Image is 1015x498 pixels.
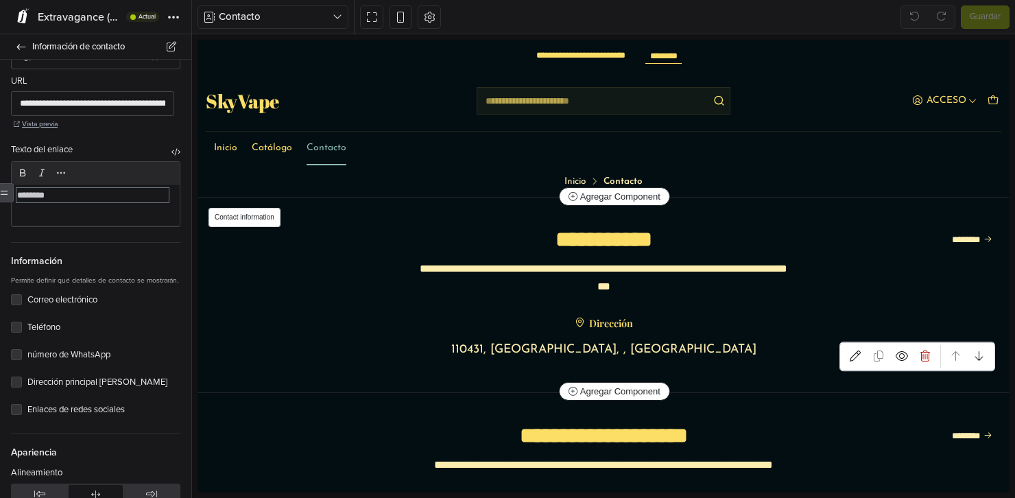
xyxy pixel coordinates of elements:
label: Teléfono [27,321,180,335]
a: Más formato [52,164,70,182]
button: Submit [510,47,533,75]
a: SkyVape [8,51,82,71]
span: Apariencia [11,434,180,460]
span: Agregar Component [371,152,463,162]
p: Permite definir qué detalles de contacto se mostrarán. [11,275,180,286]
span: Información de contacto [32,37,175,56]
a: 110431, [GEOGRAPHIC_DATA], , [GEOGRAPHIC_DATA] [254,304,559,316]
button: Deshabilitar Rich Text [171,147,180,156]
a: Negrita [14,164,32,182]
span: Agregar Component [371,346,463,357]
label: Enlaces de redes sociales [27,403,180,417]
a: Inicio [16,91,40,126]
a: Mover hacia abajo [770,305,793,328]
label: Dirección principal [PERSON_NAME] [27,376,180,390]
button: Contacto [198,5,348,29]
a: Borrar [716,305,739,328]
label: número de WhatsApp [27,348,180,362]
button: Guardar [961,5,1010,29]
span: Información [11,242,180,268]
button: Agregar Component [361,147,473,167]
a: Cursiva [33,164,51,182]
label: Alineamiento [11,466,62,480]
li: Contacto [406,137,445,147]
span: Actual [139,14,156,20]
a: Editar [646,305,669,328]
label: Correo electrónico [27,294,180,307]
button: Acceso [711,51,783,71]
button: Agregar Component [361,342,473,361]
label: Texto del enlace [11,143,73,157]
a: Inicio [367,137,388,147]
h6: Dirección [17,278,795,289]
a: Vista previa [14,119,183,130]
a: Contacto [109,91,149,126]
a: Ocultar [693,305,716,328]
span: Extravagance (Dark) [38,10,123,24]
span: Contacto [219,9,333,25]
span: Contact information [11,168,83,187]
button: Carro [787,51,804,71]
div: Acceso [729,56,769,66]
label: URL [11,75,27,88]
a: Catálogo [54,91,95,126]
span: Guardar [970,10,1001,24]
